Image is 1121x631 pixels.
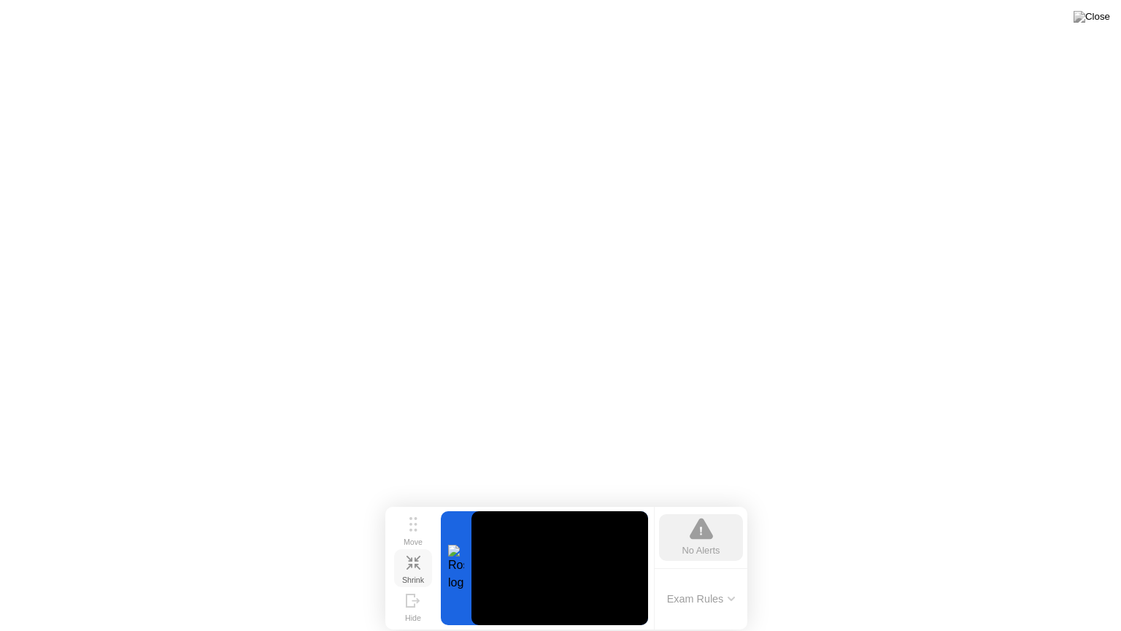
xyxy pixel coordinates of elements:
button: Move [394,511,432,549]
div: Hide [405,613,421,622]
div: Move [404,538,423,546]
div: Shrink [402,575,424,584]
img: Close [1074,11,1110,23]
button: Exam Rules [663,592,740,605]
button: Hide [394,587,432,625]
button: Shrink [394,549,432,587]
div: No Alerts [682,543,720,557]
